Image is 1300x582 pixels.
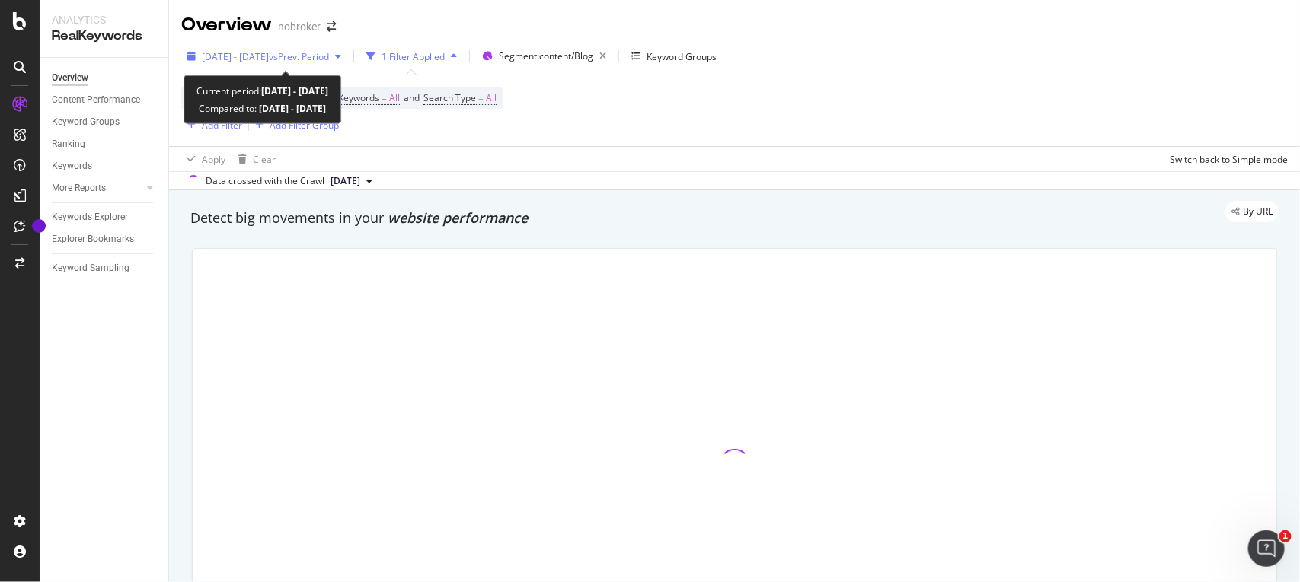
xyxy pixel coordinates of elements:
[1243,207,1273,216] span: By URL
[1225,201,1279,222] div: legacy label
[324,172,379,190] button: [DATE]
[360,44,463,68] button: 1 Filter Applied
[52,136,158,152] a: Ranking
[196,82,328,100] div: Current period:
[199,100,326,117] div: Compared to:
[327,21,336,32] div: arrow-right-arrow-left
[1279,530,1292,542] span: 1
[52,231,134,247] div: Explorer Bookmarks
[181,147,225,171] button: Apply
[202,119,242,132] div: Add Filter
[499,49,593,62] span: Segment: content/Blog
[389,87,400,109] span: All
[1170,153,1288,166] div: Switch back to Simple mode
[52,114,120,130] div: Keyword Groups
[32,219,46,233] div: Tooltip anchor
[423,91,476,104] span: Search Type
[52,260,129,276] div: Keyword Sampling
[52,70,158,86] a: Overview
[478,91,484,104] span: =
[202,50,269,63] span: [DATE] - [DATE]
[253,153,276,166] div: Clear
[476,44,612,68] button: Segment:content/Blog
[486,87,497,109] span: All
[278,19,321,34] div: nobroker
[52,136,85,152] div: Ranking
[52,12,156,27] div: Analytics
[1164,147,1288,171] button: Switch back to Simple mode
[52,92,158,108] a: Content Performance
[52,92,140,108] div: Content Performance
[52,180,106,196] div: More Reports
[331,174,360,188] span: 2025 Mar. 3rd
[202,153,225,166] div: Apply
[404,91,420,104] span: and
[647,50,717,63] div: Keyword Groups
[206,174,324,188] div: Data crossed with the Crawl
[261,84,328,97] b: [DATE] - [DATE]
[249,116,339,134] button: Add Filter Group
[382,91,387,104] span: =
[52,260,158,276] a: Keyword Sampling
[232,147,276,171] button: Clear
[52,27,156,45] div: RealKeywords
[257,102,326,115] b: [DATE] - [DATE]
[181,116,242,134] button: Add Filter
[338,91,379,104] span: Keywords
[52,180,142,196] a: More Reports
[52,209,158,225] a: Keywords Explorer
[52,231,158,247] a: Explorer Bookmarks
[52,209,128,225] div: Keywords Explorer
[52,70,88,86] div: Overview
[269,50,329,63] span: vs Prev. Period
[52,158,92,174] div: Keywords
[52,158,158,174] a: Keywords
[181,44,347,68] button: [DATE] - [DATE]vsPrev. Period
[270,119,339,132] div: Add Filter Group
[52,114,158,130] a: Keyword Groups
[382,50,445,63] div: 1 Filter Applied
[625,44,723,68] button: Keyword Groups
[1248,530,1285,567] iframe: Intercom live chat
[181,12,272,38] div: Overview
